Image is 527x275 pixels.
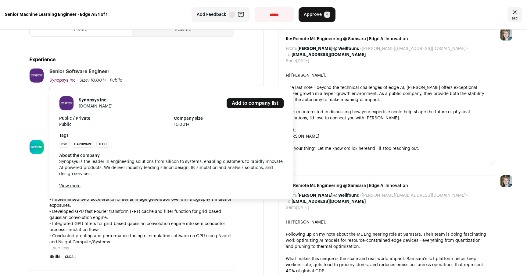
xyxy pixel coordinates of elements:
span: Public [110,78,122,83]
div: About the company [59,153,284,159]
dt: Sent: [286,58,296,64]
div: Hi [PERSON_NAME], [286,72,488,79]
p: • Conducted profiling and performance tuning of simulation software on GPU using Nvprof and Nsigh... [49,233,234,245]
div: Best, [286,127,488,133]
dd: <[PERSON_NAME][EMAIL_ADDRESS][DOMAIN_NAME]> [297,46,468,52]
span: Add Feedback [197,12,226,18]
p: • Implemented GPU acceleration of aerial image generation over all lithography simulation exposures. [49,196,234,209]
img: ffc57723b62fc17fbf0a5df0fcbfbca38ca8206f6c71782f3c5ee73009bdfaa1.jpg [30,140,44,154]
span: Synopsys is the leader in engineering solutions from silicon to systems, enabling customers to ra... [59,159,284,183]
div: Hi [PERSON_NAME], [286,219,488,225]
button: Profile [30,23,132,36]
img: e9dc90f62162da1f07f55417f7aa69225306ec9220c1c58f61d012725d938abe.jpg [30,69,44,83]
a: Add to company list [227,98,284,108]
a: click here [348,146,367,151]
button: ...see less [49,245,69,251]
span: esc [512,16,518,21]
span: Re: Remote ML Engineering @ Samsara | Edge AI Innovation [286,36,488,42]
h1: Synopsys Inc [79,97,113,103]
span: · [107,77,109,83]
span: Synopsys Inc [49,78,76,83]
h2: Experience [29,56,234,63]
dd: <[PERSON_NAME][EMAIL_ADDRESS][DOMAIN_NAME]> [297,192,468,199]
dt: To: [286,52,292,58]
img: 6494470-medium_jpg [500,175,512,187]
dt: From: [286,46,297,52]
button: Resume [132,23,234,36]
div: What makes this unique is the scale and real-world impact. Samsara's IoT platform helps keep work... [286,256,488,274]
strong: Company size [174,115,284,122]
li: Hardware [72,141,94,148]
span: · Size: 10,001+ [77,78,106,83]
b: [EMAIL_ADDRESS][DOMAIN_NAME] [292,199,366,204]
div: Not your thing? Let me know or and I’ll stop reaching out. [286,146,488,152]
span: Public [59,122,169,128]
button: Add Feedback F [192,7,250,22]
span: A [324,12,330,18]
b: [PERSON_NAME] @ Wellfound [297,47,360,51]
div: [PERSON_NAME] [286,133,488,139]
strong: Public / Private [59,115,169,122]
a: [DOMAIN_NAME] [79,104,113,108]
img: e9dc90f62162da1f07f55417f7aa69225306ec9220c1c58f61d012725d938abe.jpg [59,96,73,110]
strong: Tags [59,132,284,139]
button: View more [59,183,81,189]
a: Close [507,7,522,22]
span: F [229,12,235,18]
dd: [DATE] [296,205,309,211]
div: Senior Software Engineer [49,68,109,75]
button: Approve A [299,7,335,22]
li: B2B [59,141,70,148]
span: Approve [304,12,322,18]
div: If you're interested in discussing how your expertise could help shape the future of physical ope... [286,109,488,121]
dt: To: [286,199,292,205]
b: [EMAIL_ADDRESS][DOMAIN_NAME] [292,53,366,57]
strong: Senior Machine Learning Engineer - Edge AI: 1 of 1 [5,12,108,18]
p: • Integrated GPU filters for grid-based gaussian convolution engine into semiconductor process si... [49,221,234,233]
div: One last note - beyond the technical challenges of edge AI, [PERSON_NAME] offers exceptional care... [286,85,488,103]
p: • Developed GPU fast Fourier transform (FFT) cache and filter function for grid-based gaussian co... [49,209,234,221]
span: 10,001+ [174,122,284,128]
dd: [DATE] [296,58,309,64]
img: 6494470-medium_jpg [500,28,512,41]
li: CUDA [63,254,76,260]
dt: Sent: [286,205,296,211]
span: Re: Remote ML Engineering @ Samsara | Edge AI Innovation [286,183,488,189]
b: [PERSON_NAME] @ Wellfound [297,193,360,198]
span: Skills: [49,254,62,260]
li: Tech [96,141,109,148]
div: Following up on my note about the ML Engineering role at Samsara. Their team is doing fascinating... [286,231,488,250]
